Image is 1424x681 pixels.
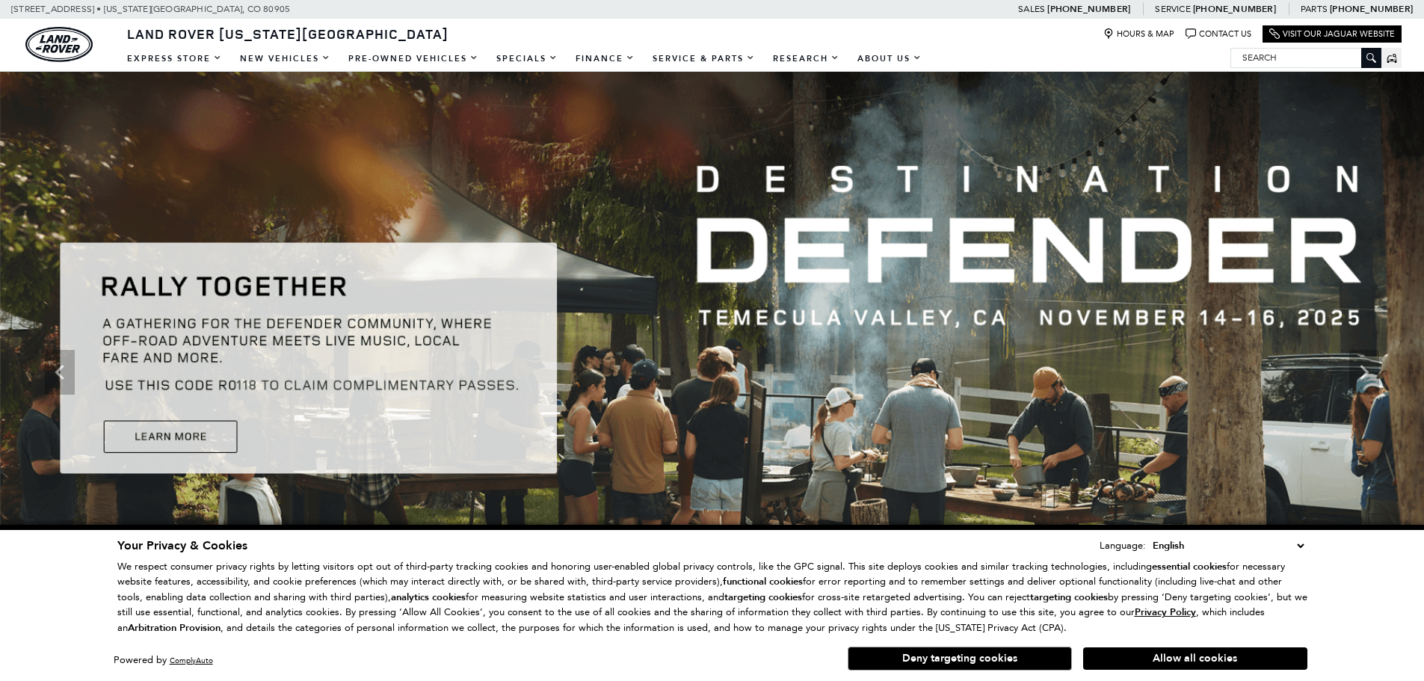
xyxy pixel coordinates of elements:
a: Visit Our Jaguar Website [1269,28,1395,40]
input: Search [1231,49,1381,67]
button: Allow all cookies [1083,647,1307,670]
a: land-rover [25,27,93,62]
a: Specials [487,46,567,72]
p: We respect consumer privacy rights by letting visitors opt out of third-party tracking cookies an... [117,559,1307,636]
a: Privacy Policy [1135,606,1196,617]
a: Research [764,46,848,72]
span: Sales [1018,4,1045,14]
a: [PHONE_NUMBER] [1047,3,1130,15]
a: Finance [567,46,644,72]
div: Next [1349,350,1379,395]
nav: Main Navigation [118,46,931,72]
strong: functional cookies [723,575,803,588]
strong: targeting cookies [724,591,802,604]
strong: Arbitration Provision [128,621,221,635]
a: [PHONE_NUMBER] [1330,3,1413,15]
strong: essential cookies [1152,560,1227,573]
span: Your Privacy & Cookies [117,537,247,554]
strong: targeting cookies [1030,591,1108,604]
select: Language Select [1149,537,1307,554]
a: Hours & Map [1103,28,1174,40]
span: Service [1155,4,1190,14]
a: [PHONE_NUMBER] [1193,3,1276,15]
div: Powered by [114,656,213,665]
a: [STREET_ADDRESS] • [US_STATE][GEOGRAPHIC_DATA], CO 80905 [11,4,290,14]
a: ComplyAuto [170,656,213,665]
button: Deny targeting cookies [848,647,1072,671]
strong: analytics cookies [391,591,466,604]
div: Language: [1100,540,1146,550]
u: Privacy Policy [1135,605,1196,619]
span: Land Rover [US_STATE][GEOGRAPHIC_DATA] [127,25,449,43]
a: New Vehicles [231,46,339,72]
a: Land Rover [US_STATE][GEOGRAPHIC_DATA] [118,25,457,43]
a: Pre-Owned Vehicles [339,46,487,72]
div: Previous [45,350,75,395]
span: Parts [1301,4,1328,14]
a: Service & Parts [644,46,764,72]
img: Land Rover [25,27,93,62]
a: Contact Us [1186,28,1251,40]
a: EXPRESS STORE [118,46,231,72]
a: About Us [848,46,931,72]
